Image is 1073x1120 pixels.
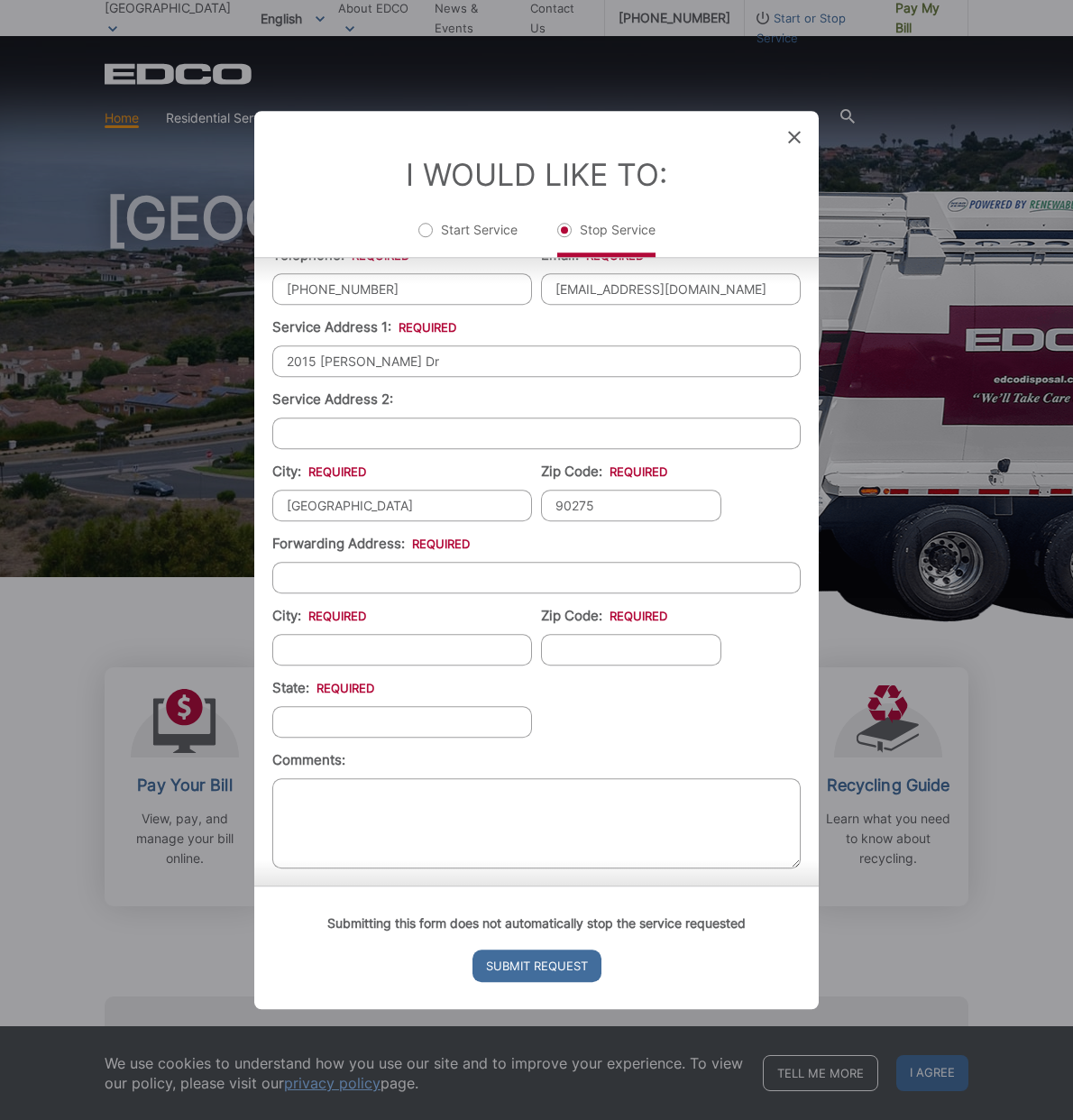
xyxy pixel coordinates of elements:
label: Zip Code: [541,608,667,624]
strong: Submitting this form does not automatically stop the service requested [327,915,746,931]
label: Service Address 2: [272,391,393,408]
label: Service Address 1: [272,319,456,335]
label: Start Service [418,221,518,257]
label: Stop Service [557,221,656,257]
label: State: [272,680,374,696]
label: I Would Like To: [406,156,667,193]
label: Zip Code: [541,464,667,480]
input: Submit Request [472,950,601,982]
label: City: [272,608,366,624]
label: Comments: [272,752,345,768]
label: City: [272,464,366,480]
label: Forwarding Address: [272,536,470,552]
